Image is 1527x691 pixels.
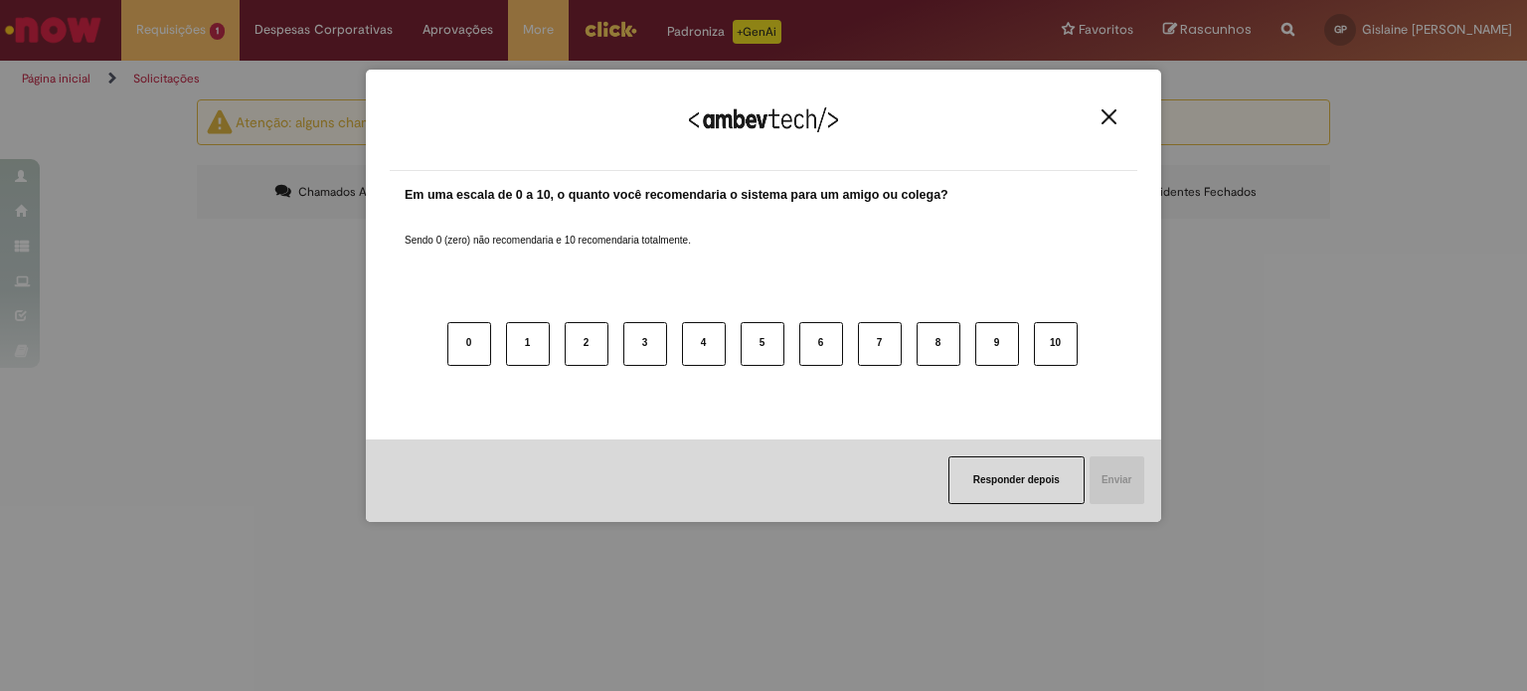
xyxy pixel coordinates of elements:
button: 7 [858,322,902,366]
button: 6 [799,322,843,366]
button: Responder depois [948,456,1085,504]
button: Close [1096,108,1122,125]
button: 4 [682,322,726,366]
button: 10 [1034,322,1078,366]
button: 8 [917,322,960,366]
button: 5 [741,322,784,366]
button: 1 [506,322,550,366]
button: 0 [447,322,491,366]
img: Close [1102,109,1116,124]
button: 9 [975,322,1019,366]
button: 3 [623,322,667,366]
label: Sendo 0 (zero) não recomendaria e 10 recomendaria totalmente. [405,210,691,248]
img: Logo Ambevtech [689,107,838,132]
button: 2 [565,322,608,366]
label: Em uma escala de 0 a 10, o quanto você recomendaria o sistema para um amigo ou colega? [405,186,948,205]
